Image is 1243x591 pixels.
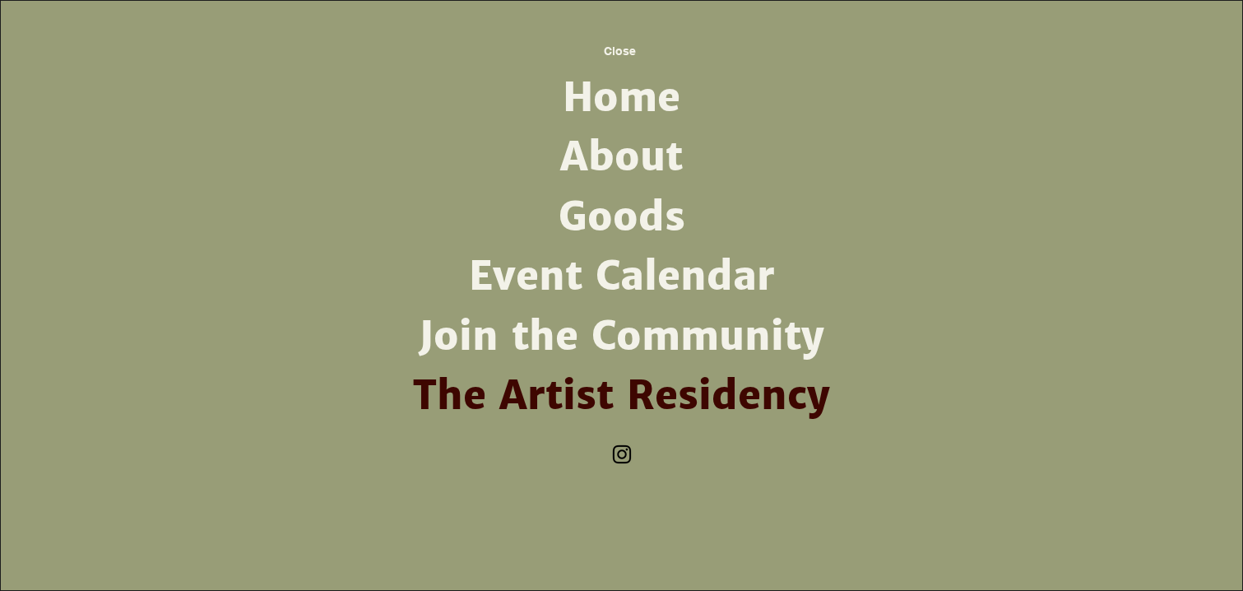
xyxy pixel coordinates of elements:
button: Close [576,33,665,68]
a: Home [407,68,837,128]
img: Instagram [610,442,634,467]
span: Close [604,44,636,58]
ul: Social Bar [610,442,634,467]
a: Join the Community [407,307,837,366]
a: Goods [407,188,837,247]
nav: Site [407,68,837,426]
a: The Artist Residency [407,366,837,426]
a: About [407,128,837,187]
a: Event Calendar [407,247,837,306]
